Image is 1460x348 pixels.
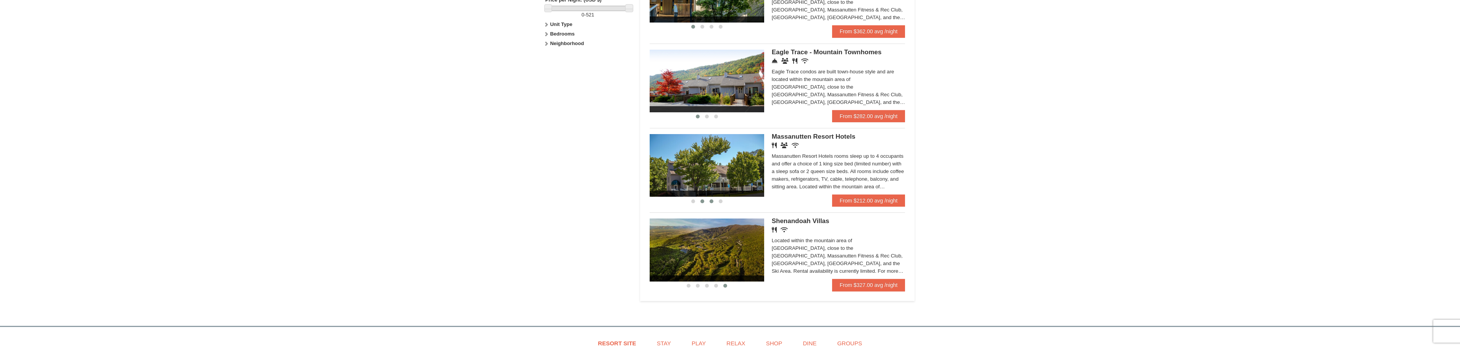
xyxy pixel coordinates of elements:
a: From $212.00 avg /night [832,194,905,207]
label: - [545,11,631,19]
i: Conference Facilities [781,58,789,64]
span: 521 [586,12,594,18]
strong: Neighborhood [550,40,584,46]
span: Massanutten Resort Hotels [772,133,855,140]
i: Wireless Internet (free) [792,142,799,148]
i: Concierge Desk [772,58,778,64]
i: Banquet Facilities [781,142,788,148]
a: From $327.00 avg /night [832,279,905,291]
i: Restaurant [772,142,777,148]
span: 0 [582,12,584,18]
strong: Bedrooms [550,31,574,37]
div: Eagle Trace condos are built town-house style and are located within the mountain area of [GEOGRA... [772,68,905,106]
a: From $282.00 avg /night [832,110,905,122]
strong: Unit Type [550,21,572,27]
i: Wireless Internet (free) [801,58,808,64]
i: Restaurant [792,58,797,64]
div: Located within the mountain area of [GEOGRAPHIC_DATA], close to the [GEOGRAPHIC_DATA], Massanutte... [772,237,905,275]
i: Wireless Internet (free) [781,227,788,233]
span: Eagle Trace - Mountain Townhomes [772,49,882,56]
i: Restaurant [772,227,777,233]
div: Massanutten Resort Hotels rooms sleep up to 4 occupants and offer a choice of 1 king size bed (li... [772,152,905,191]
span: Shenandoah Villas [772,217,829,225]
a: From $362.00 avg /night [832,25,905,37]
